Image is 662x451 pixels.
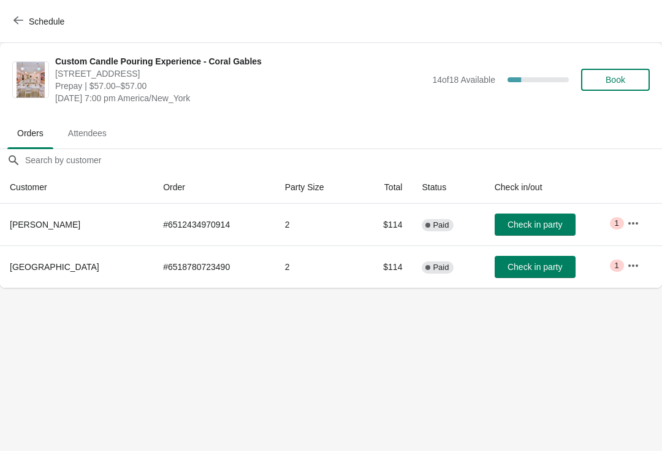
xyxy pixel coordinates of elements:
span: Check in party [508,220,562,229]
span: [STREET_ADDRESS] [55,67,426,80]
img: Custom Candle Pouring Experience - Coral Gables [17,62,45,98]
span: Prepay | $57.00–$57.00 [55,80,426,92]
button: Check in party [495,256,576,278]
span: Orders [7,122,53,144]
span: Book [606,75,625,85]
button: Schedule [6,10,74,33]
td: 2 [275,204,358,245]
span: Check in party [508,262,562,272]
input: Search by customer [25,149,662,171]
span: Custom Candle Pouring Experience - Coral Gables [55,55,426,67]
span: [DATE] 7:00 pm America/New_York [55,92,426,104]
button: Book [581,69,650,91]
td: $114 [358,204,413,245]
span: [PERSON_NAME] [10,220,80,229]
span: Schedule [29,17,64,26]
span: Paid [433,263,449,272]
span: 1 [615,218,619,228]
span: 1 [615,261,619,271]
span: Paid [433,220,449,230]
th: Status [412,171,484,204]
th: Party Size [275,171,358,204]
th: Order [153,171,275,204]
span: 14 of 18 Available [432,75,495,85]
th: Check in/out [485,171,617,204]
span: Attendees [58,122,116,144]
th: Total [358,171,413,204]
td: $114 [358,245,413,288]
td: # 6512434970914 [153,204,275,245]
span: [GEOGRAPHIC_DATA] [10,262,99,272]
button: Check in party [495,214,576,236]
td: # 6518780723490 [153,245,275,288]
td: 2 [275,245,358,288]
